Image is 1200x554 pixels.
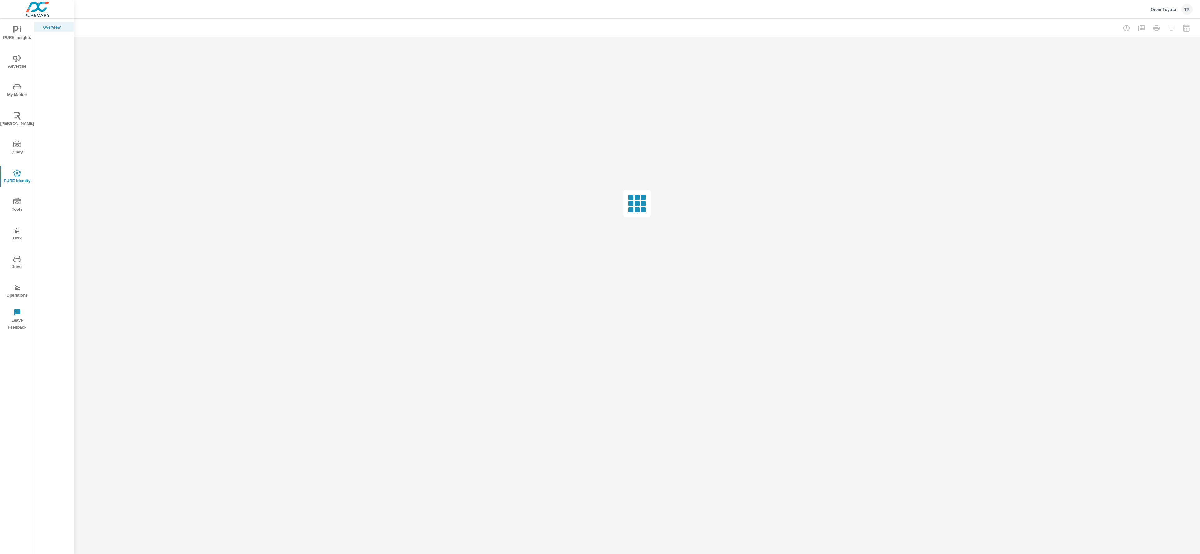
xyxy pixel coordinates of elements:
span: Tier2 [2,227,32,242]
div: TS [1181,4,1193,15]
p: Orem Toyota [1151,7,1176,12]
span: Leave Feedback [2,309,32,331]
p: Overview [43,24,69,30]
span: My Market [2,83,32,99]
span: Query [2,141,32,156]
span: Advertise [2,55,32,70]
span: [PERSON_NAME] [2,112,32,127]
span: Tools [2,198,32,213]
span: PURE Identity [2,169,32,185]
span: Operations [2,284,32,299]
span: Driver [2,255,32,270]
div: nav menu [0,19,34,334]
span: PURE Insights [2,26,32,41]
div: Overview [34,22,74,32]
